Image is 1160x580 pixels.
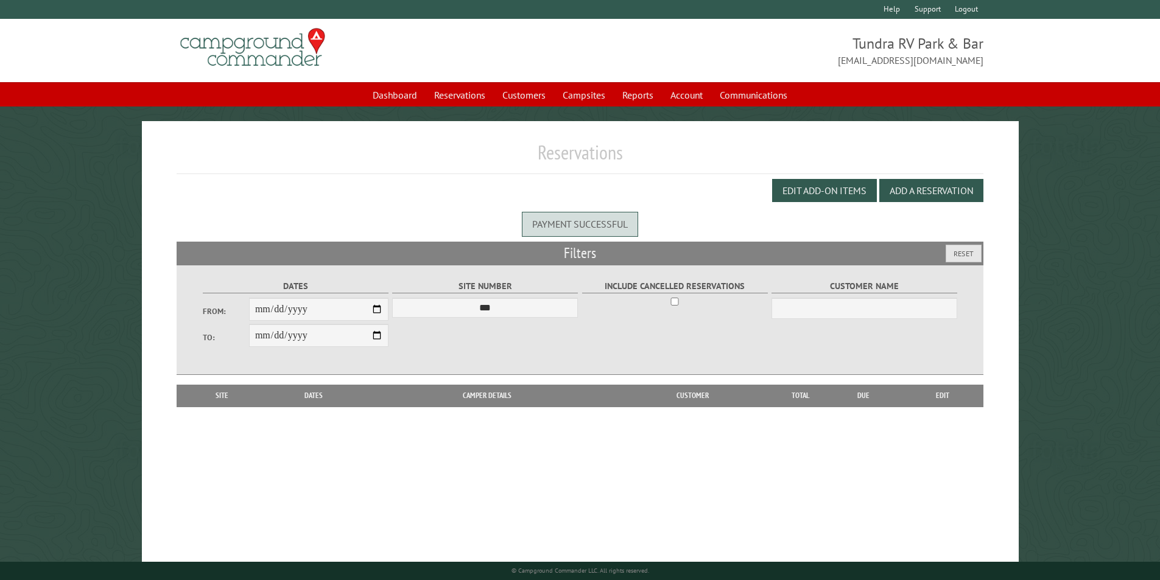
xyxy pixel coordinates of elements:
label: To: [203,332,249,343]
th: Customer [608,385,776,407]
a: Campsites [555,83,613,107]
th: Due [825,385,902,407]
small: © Campground Commander LLC. All rights reserved. [511,567,649,575]
a: Communications [712,83,795,107]
label: Customer Name [772,279,957,293]
th: Dates [262,385,366,407]
a: Dashboard [365,83,424,107]
label: Include Cancelled Reservations [582,279,768,293]
button: Reset [946,245,982,262]
span: Tundra RV Park & Bar [EMAIL_ADDRESS][DOMAIN_NAME] [580,33,984,68]
a: Account [663,83,710,107]
th: Total [776,385,825,407]
div: Payment successful [522,212,638,236]
label: From: [203,306,249,317]
th: Site [183,385,262,407]
th: Camper Details [366,385,608,407]
label: Site Number [392,279,578,293]
th: Edit [902,385,984,407]
button: Edit Add-on Items [772,179,877,202]
button: Add a Reservation [879,179,983,202]
h2: Filters [177,242,984,265]
h1: Reservations [177,141,984,174]
a: Reports [615,83,661,107]
a: Reservations [427,83,493,107]
label: Dates [203,279,388,293]
img: Campground Commander [177,24,329,71]
a: Customers [495,83,553,107]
